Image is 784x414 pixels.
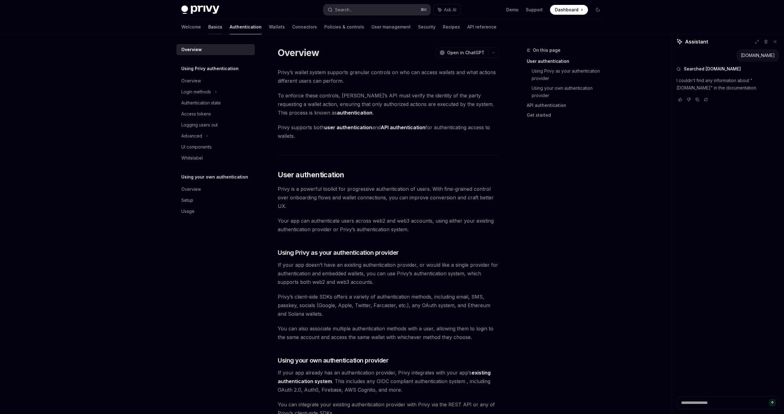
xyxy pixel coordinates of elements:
div: Overview [181,77,201,85]
h5: Using your own authentication [181,173,248,181]
a: Authentication [230,20,262,34]
div: Whitelabel [181,154,203,162]
span: Using your own authentication provider [278,356,388,365]
a: Authentication state [176,97,255,108]
p: I couldn't find any information about "[DOMAIN_NAME]" in the documentation. [677,77,779,92]
div: Search... [335,6,352,13]
a: Overview [176,75,255,86]
span: Privy is a powerful toolkit for progressive authentication of users. With fine-grained control ov... [278,185,499,210]
a: Dashboard [550,5,588,15]
span: Assistant [685,38,708,45]
span: Searched [DOMAIN_NAME] [684,66,741,72]
div: Overview [181,186,201,193]
div: [DOMAIN_NAME] [741,52,775,58]
a: Get started [527,110,608,120]
span: To enforce these controls, [PERSON_NAME]’s API must verify the identity of the party requesting a... [278,91,499,117]
a: API authentication [527,100,608,110]
div: Login methods [181,88,211,96]
span: On this page [533,47,560,54]
span: Privy supports both and for authenticating access to wallets. [278,123,499,140]
a: UI components [176,141,255,152]
a: Access tokens [176,108,255,119]
a: Using Privy as your authentication provider [532,66,608,83]
span: Your app can authenticate users across web2 and web3 accounts, using either your existing authent... [278,216,499,234]
a: Overview [176,44,255,55]
a: Using your own authentication provider [532,83,608,100]
a: Demo [506,7,518,13]
h1: Overview [278,47,319,58]
a: User authentication [527,56,608,66]
span: Ask AI [444,7,456,13]
span: ⌘ K [420,7,427,12]
a: Usage [176,206,255,217]
a: Connectors [292,20,317,34]
a: Recipes [443,20,460,34]
a: Policies & controls [324,20,364,34]
button: Ask AI [434,4,461,15]
img: dark logo [181,6,219,14]
span: User authentication [278,170,344,180]
div: Logging users out [181,121,218,129]
div: Overview [181,46,202,53]
button: Searched [DOMAIN_NAME] [677,66,779,72]
a: API reference [467,20,496,34]
strong: authentication [337,110,372,116]
span: Open in ChatGPT [447,50,484,56]
a: Setup [176,195,255,206]
a: Welcome [181,20,201,34]
div: Authentication state [181,99,221,107]
div: UI components [181,143,212,151]
a: Overview [176,184,255,195]
a: User management [371,20,411,34]
h5: Using Privy authentication [181,65,239,72]
button: Search...⌘K [323,4,431,15]
div: Usage [181,208,194,215]
span: Privy’s client-side SDKs offers a variety of authentication methods, including email, SMS, passke... [278,292,499,318]
a: Basics [208,20,222,34]
a: Logging users out [176,119,255,130]
button: Open in ChatGPT [436,47,488,58]
span: Privy’s wallet system supports granular controls on who can access wallets and what actions diffe... [278,68,499,85]
a: Wallets [269,20,285,34]
div: Setup [181,197,193,204]
div: Advanced [181,132,202,140]
a: Security [418,20,435,34]
span: If your app already has an authentication provider, Privy integrates with your app’s . This inclu... [278,368,499,394]
button: Toggle dark mode [593,5,603,15]
a: Support [526,7,543,13]
div: Access tokens [181,110,211,118]
span: Dashboard [555,7,579,13]
span: Using Privy as your authentication provider [278,248,399,257]
strong: user authentication [324,124,372,130]
span: You can also associate multiple authentication methods with a user, allowing them to login to the... [278,324,499,341]
button: Send message [769,399,776,406]
span: If your app doesn’t have an existing authentication provider, or would like a single provider for... [278,261,499,286]
a: Whitelabel [176,152,255,164]
strong: API authentication [381,124,425,130]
